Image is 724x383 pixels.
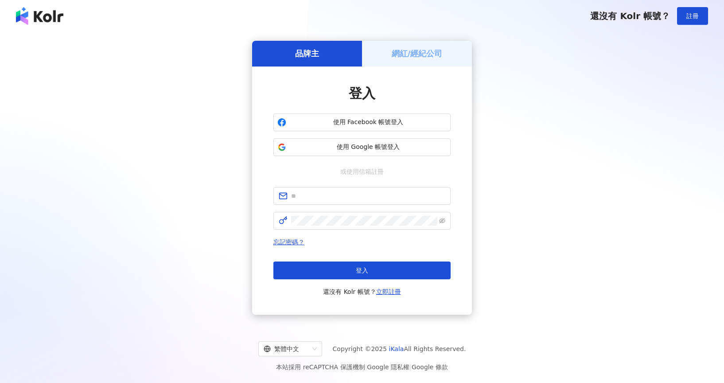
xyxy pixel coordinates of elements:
a: Google 條款 [412,363,448,371]
span: 使用 Facebook 帳號登入 [290,118,447,127]
h5: 品牌主 [295,48,319,59]
span: 使用 Google 帳號登入 [290,143,447,152]
button: 使用 Facebook 帳號登入 [273,113,451,131]
a: 立即註冊 [376,288,401,295]
span: 本站採用 reCAPTCHA 保護機制 [276,362,448,372]
a: 忘記密碼？ [273,238,304,246]
span: eye-invisible [439,218,445,224]
h5: 網紅/經紀公司 [392,48,443,59]
div: 繁體中文 [264,342,309,356]
span: | [365,363,367,371]
img: logo [16,7,63,25]
span: 或使用信箱註冊 [334,167,390,176]
button: 使用 Google 帳號登入 [273,138,451,156]
span: 註冊 [686,12,699,20]
a: Google 隱私權 [367,363,409,371]
span: 登入 [356,267,368,274]
span: 登入 [349,86,375,101]
button: 註冊 [677,7,708,25]
button: 登入 [273,262,451,279]
span: 還沒有 Kolr 帳號？ [590,11,670,21]
a: iKala [389,345,404,352]
span: 還沒有 Kolr 帳號？ [323,286,401,297]
span: | [409,363,412,371]
span: Copyright © 2025 All Rights Reserved. [333,344,466,354]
